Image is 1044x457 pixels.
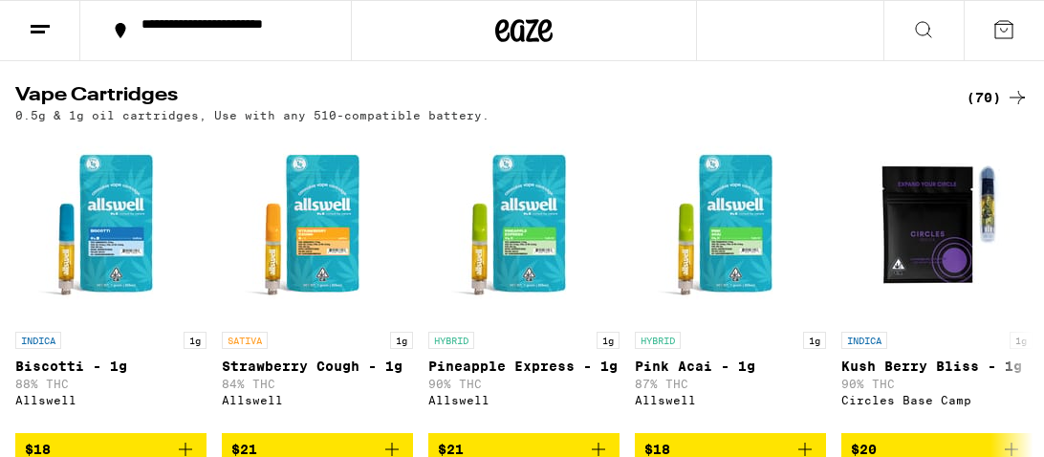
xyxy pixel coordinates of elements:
[841,131,1033,322] img: Circles Base Camp - Kush Berry Bliss - 1g
[15,378,207,390] p: 88% THC
[635,131,826,322] img: Allswell - Pink Acai - 1g
[428,332,474,349] p: HYBRID
[635,359,826,374] p: Pink Acai - 1g
[438,442,464,457] span: $21
[841,359,1033,374] p: Kush Berry Bliss - 1g
[851,442,877,457] span: $20
[222,332,268,349] p: SATIVA
[15,109,489,121] p: 0.5g & 1g oil cartridges, Use with any 510-compatible battery.
[390,332,413,349] p: 1g
[841,332,887,349] p: INDICA
[428,359,620,374] p: Pineapple Express - 1g
[597,332,620,349] p: 1g
[15,131,207,322] img: Allswell - Biscotti - 1g
[222,131,413,433] a: Open page for Strawberry Cough - 1g from Allswell
[222,378,413,390] p: 84% THC
[222,359,413,374] p: Strawberry Cough - 1g
[15,359,207,374] p: Biscotti - 1g
[967,86,1029,109] a: (70)
[635,131,826,433] a: Open page for Pink Acai - 1g from Allswell
[428,131,620,433] a: Open page for Pineapple Express - 1g from Allswell
[11,13,138,29] span: Hi. Need any help?
[428,378,620,390] p: 90% THC
[635,394,826,406] div: Allswell
[184,332,207,349] p: 1g
[15,86,935,109] h2: Vape Cartridges
[841,378,1033,390] p: 90% THC
[428,131,620,322] img: Allswell - Pineapple Express - 1g
[428,394,620,406] div: Allswell
[1010,332,1033,349] p: 1g
[635,378,826,390] p: 87% THC
[222,394,413,406] div: Allswell
[231,442,257,457] span: $21
[15,394,207,406] div: Allswell
[15,131,207,433] a: Open page for Biscotti - 1g from Allswell
[15,332,61,349] p: INDICA
[222,131,413,322] img: Allswell - Strawberry Cough - 1g
[841,394,1033,406] div: Circles Base Camp
[635,332,681,349] p: HYBRID
[803,332,826,349] p: 1g
[841,131,1033,433] a: Open page for Kush Berry Bliss - 1g from Circles Base Camp
[25,442,51,457] span: $18
[644,442,670,457] span: $18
